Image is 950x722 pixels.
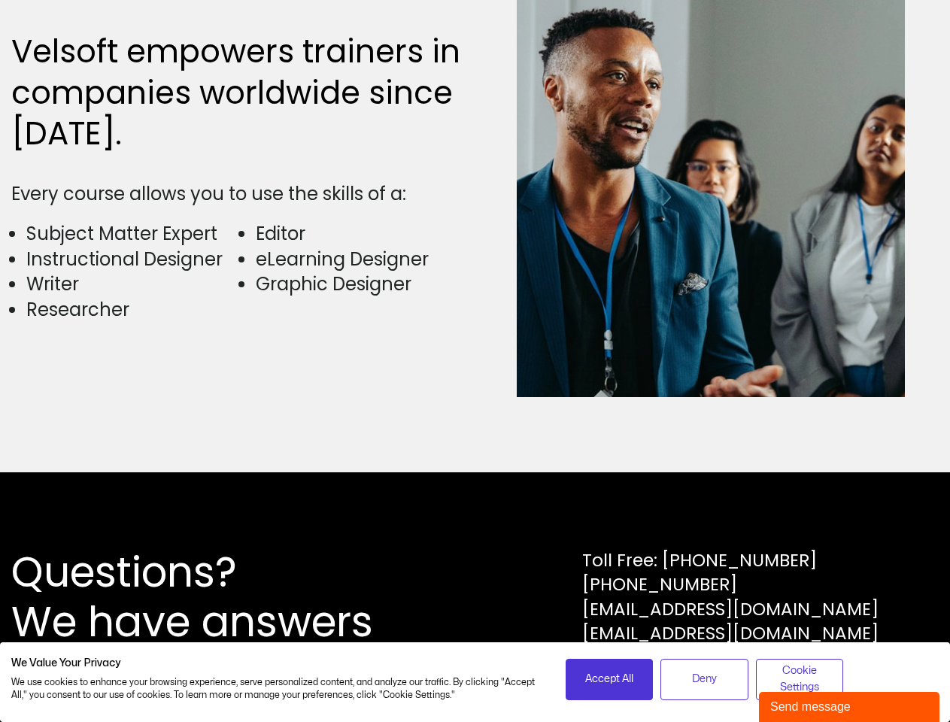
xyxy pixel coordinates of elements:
[11,657,543,670] h2: We Value Your Privacy
[585,671,633,687] span: Accept All
[11,181,468,207] div: Every course allows you to use the skills of a:
[256,221,467,247] li: Editor
[26,221,238,247] li: Subject Matter Expert
[756,659,844,700] button: Adjust cookie preferences
[692,671,717,687] span: Deny
[11,676,543,702] p: We use cookies to enhance your browsing experience, serve personalized content, and analyze our t...
[11,548,427,647] h2: Questions? We have answers
[256,247,467,272] li: eLearning Designer
[26,247,238,272] li: Instructional Designer
[26,297,238,323] li: Researcher
[566,659,654,700] button: Accept all cookies
[256,272,467,297] li: Graphic Designer
[582,548,879,645] div: Toll Free: [PHONE_NUMBER] [PHONE_NUMBER] [EMAIL_ADDRESS][DOMAIN_NAME] [EMAIL_ADDRESS][DOMAIN_NAME]
[660,659,748,700] button: Deny all cookies
[766,663,834,696] span: Cookie Settings
[26,272,238,297] li: Writer
[11,32,468,155] h2: Velsoft empowers trainers in companies worldwide since [DATE].
[759,689,942,722] iframe: chat widget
